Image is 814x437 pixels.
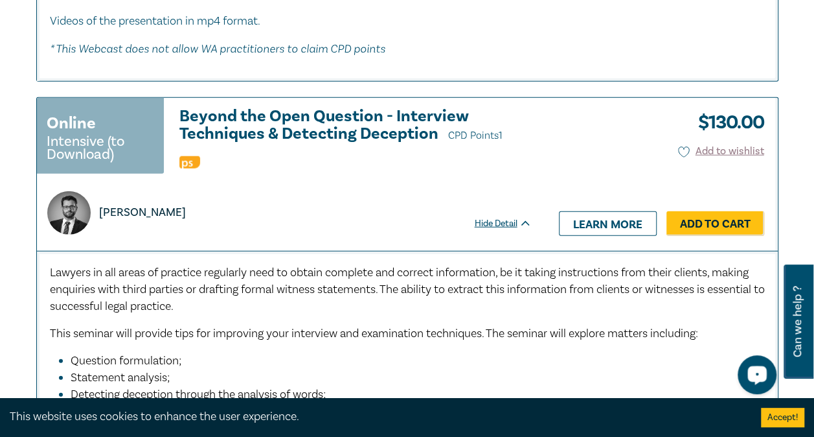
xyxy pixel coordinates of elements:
[666,211,764,236] a: Add to Cart
[99,204,186,221] p: [PERSON_NAME]
[727,350,782,405] iframe: LiveChat chat widget
[50,326,698,341] span: This seminar will provide tips for improving your interview and examination techniques. The semin...
[71,387,326,402] span: Detecting deception through the analysis of words;
[761,408,804,427] button: Accept cookies
[50,13,765,30] p: Videos of the presentation in mp4 format.
[448,129,503,142] span: CPD Points 1
[50,41,385,55] em: * This Webcast does not allow WA practitioners to claim CPD points
[559,211,657,236] a: Learn more
[47,191,91,235] img: https://s3.ap-southeast-2.amazonaws.com/lc-presenter-images/Paul%20Kounnas.jpg
[47,135,154,161] small: Intensive (to Download)
[688,108,764,137] h3: $ 130.00
[179,108,532,145] h3: Beyond the Open Question - Interview Techniques & Detecting Deception
[50,265,765,314] span: Lawyers in all areas of practice regularly need to obtain complete and correct information, be it...
[71,353,182,368] span: Question formulation;
[10,408,741,425] div: This website uses cookies to enhance the user experience.
[71,370,170,385] span: Statement analysis;
[47,112,96,135] h3: Online
[678,144,764,159] button: Add to wishlist
[179,156,200,169] img: Professional Skills
[475,217,546,230] div: Hide Detail
[179,108,532,145] a: Beyond the Open Question - Interview Techniques & Detecting Deception CPD Points1
[791,272,804,371] span: Can we help ?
